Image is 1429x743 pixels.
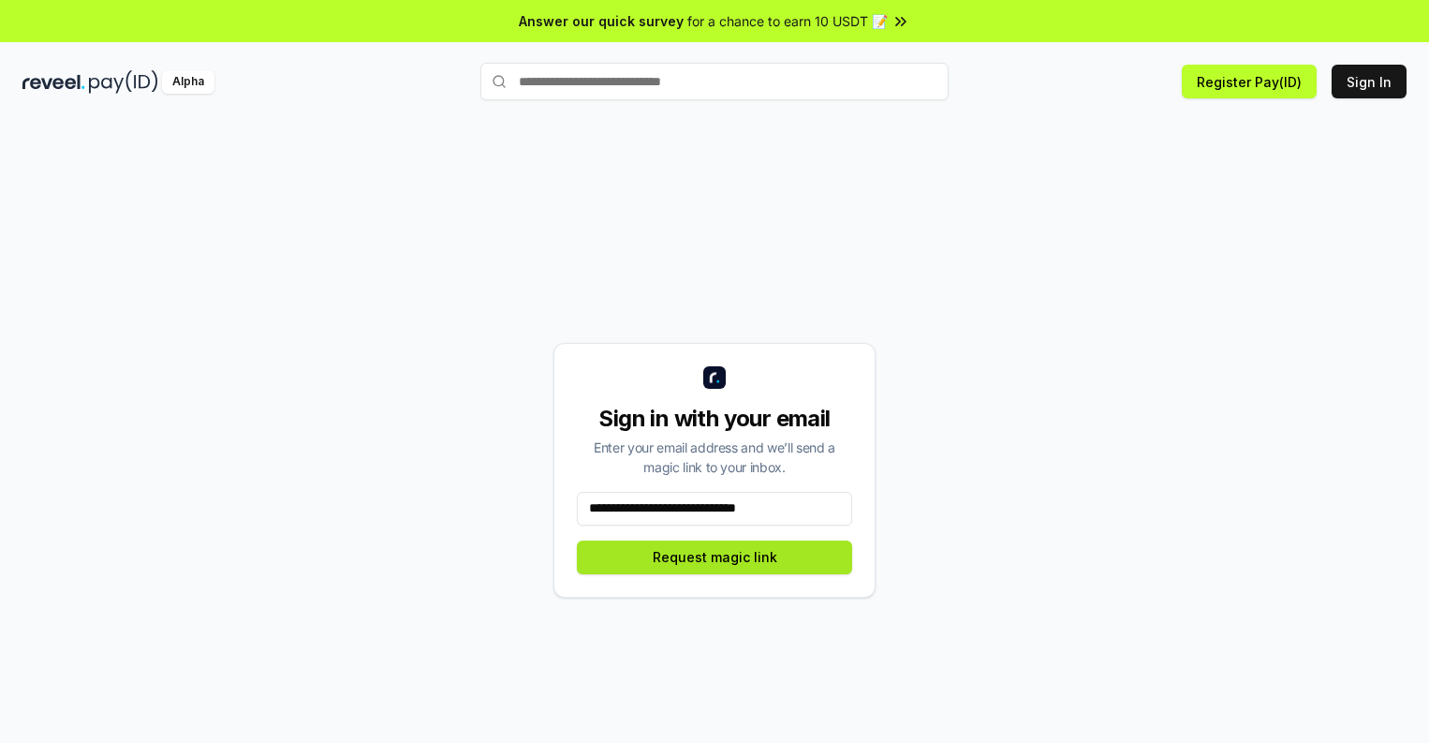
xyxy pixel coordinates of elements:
img: reveel_dark [22,70,85,94]
span: for a chance to earn 10 USDT 📝 [687,11,888,31]
img: logo_small [703,366,726,389]
img: pay_id [89,70,158,94]
div: Alpha [162,70,214,94]
div: Sign in with your email [577,404,852,434]
span: Answer our quick survey [519,11,684,31]
button: Register Pay(ID) [1182,65,1317,98]
button: Sign In [1332,65,1407,98]
button: Request magic link [577,541,852,574]
div: Enter your email address and we’ll send a magic link to your inbox. [577,438,852,477]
